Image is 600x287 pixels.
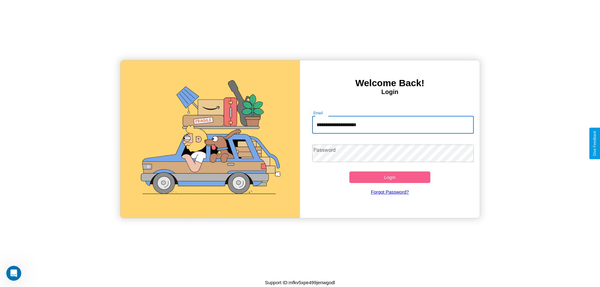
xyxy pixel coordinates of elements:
[313,110,323,116] label: Email
[300,88,480,96] h4: Login
[309,183,471,201] a: Forgot Password?
[300,78,480,88] h3: Welcome Back!
[592,131,597,156] div: Give Feedback
[120,60,300,218] img: gif
[349,171,430,183] button: Login
[6,266,21,281] iframe: Intercom live chat
[265,278,335,287] p: Support ID: mfkv5xpe499jenwgodl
